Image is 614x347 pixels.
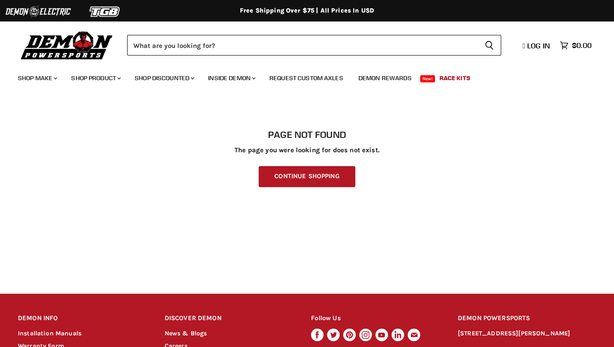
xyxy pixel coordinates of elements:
img: Demon Electric Logo 2 [4,3,72,20]
ul: Main menu [11,65,589,87]
img: Demon Powersports [18,29,116,61]
span: New! [420,75,435,82]
a: Continue Shopping [259,166,355,187]
a: Shop Discounted [128,69,200,87]
input: Search [127,35,478,56]
p: The page you were looking for does not exist. [18,146,596,154]
h1: Page not found [18,129,596,140]
p: [STREET_ADDRESS][PERSON_NAME] [458,329,596,339]
a: Request Custom Axles [263,69,350,87]
h2: DEMON INFO [18,308,148,329]
img: TGB Logo 2 [72,3,139,20]
a: Shop Product [64,69,126,87]
h2: Follow Us [311,308,441,329]
form: Product [127,35,501,56]
button: Search [478,35,501,56]
a: News & Blogs [165,330,207,337]
a: Inside Demon [201,69,261,87]
a: Demon Rewards [352,69,418,87]
a: Log in [519,42,555,50]
a: Race Kits [433,69,477,87]
a: Shop Make [11,69,63,87]
span: Log in [527,41,550,50]
a: $0.00 [555,39,596,52]
a: Installation Manuals [18,330,81,337]
h2: DEMON POWERSPORTS [458,308,596,329]
h2: DISCOVER DEMON [165,308,294,329]
span: $0.00 [572,41,592,50]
